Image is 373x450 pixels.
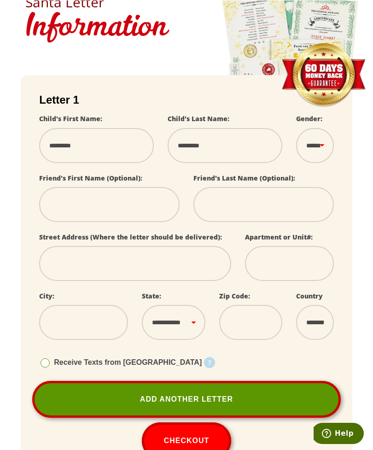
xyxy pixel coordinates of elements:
h2: Letter 1 [39,93,334,106]
label: Friend's First Name (Optional): [39,173,142,182]
span: Receive Texts from [GEOGRAPHIC_DATA] [54,358,202,366]
label: Apartment or Unit#: [245,232,313,241]
img: Money Back Guarantee [281,42,366,107]
label: Friend's Last Name (Optional): [193,173,295,182]
label: City: [39,291,54,300]
iframe: Opens a widget where you can find more information [314,422,364,445]
label: Gender: [296,114,322,123]
a: Add Another Letter [32,380,341,417]
label: Child's First Name: [39,114,102,123]
label: Country [296,291,323,300]
label: Zip Code: [219,291,250,300]
label: State: [142,291,161,300]
h1: Information [25,9,348,47]
label: Child's Last Name: [168,114,229,123]
label: Street Address (Where the letter should be delivered): [39,232,222,241]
